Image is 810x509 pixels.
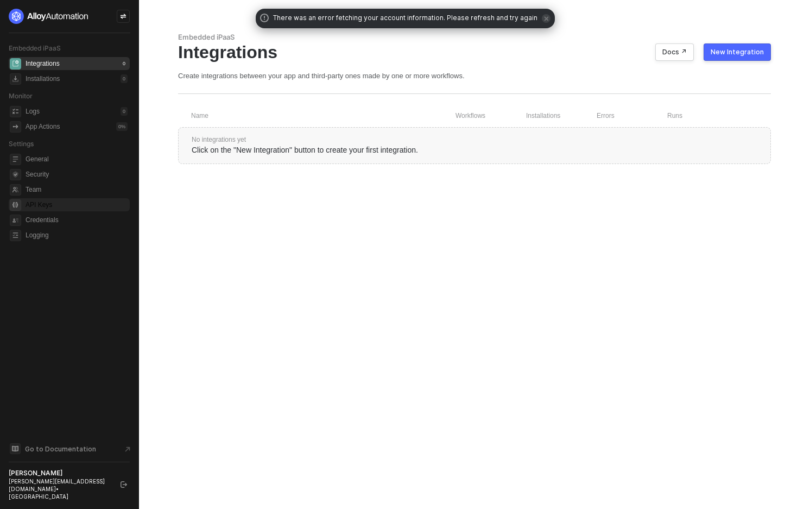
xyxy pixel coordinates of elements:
span: There was an error fetching your account information. Please refresh and try again [273,13,537,24]
div: Runs [667,111,742,121]
div: Create integrations between your app and third-party ones made by one or more workflows. [178,71,771,80]
span: credentials [10,215,21,226]
span: icon-app-actions [10,121,21,133]
div: Errors [597,111,667,121]
span: icon-exclamation [260,14,269,22]
span: logging [10,230,21,241]
span: Monitor [9,92,33,100]
span: icon-swap [120,13,126,20]
div: No integrations yet [192,135,757,144]
div: App Actions [26,122,60,131]
button: Docs ↗ [655,43,694,61]
span: Credentials [26,213,128,227]
span: team [10,184,21,196]
div: Embedded iPaaS [178,33,771,42]
div: 0 % [116,122,128,131]
span: icon-logs [10,106,21,117]
a: Knowledge Base [9,442,130,455]
span: document-arrow [122,444,133,455]
span: Embedded iPaaS [9,44,61,52]
span: Logging [26,229,128,242]
span: logout [121,481,127,488]
img: logo [9,9,89,24]
div: [PERSON_NAME] [9,469,111,477]
span: API Keys [26,198,128,211]
div: Logs [26,107,40,116]
div: Workflows [455,111,526,121]
div: Installations [526,111,597,121]
span: documentation [10,443,21,454]
div: Docs ↗ [662,48,687,56]
button: New Integration [704,43,771,61]
span: icon-close [542,14,550,23]
span: api-key [10,199,21,211]
span: installations [10,73,21,85]
span: Settings [9,140,34,148]
div: Name [191,111,455,121]
span: general [10,154,21,165]
span: Go to Documentation [25,444,96,454]
div: Integrations [26,59,60,68]
a: logo [9,9,130,24]
div: Click on the "New Integration" button to create your first integration. [192,144,757,156]
div: 0 [121,59,128,68]
div: Integrations [178,42,771,62]
div: Installations [26,74,60,84]
span: integrations [10,58,21,70]
span: security [10,169,21,180]
div: 0 [121,107,128,116]
div: New Integration [711,48,764,56]
div: 0 [121,74,128,83]
span: General [26,153,128,166]
span: Security [26,168,128,181]
div: [PERSON_NAME][EMAIL_ADDRESS][DOMAIN_NAME] • [GEOGRAPHIC_DATA] [9,477,111,500]
span: Team [26,183,128,196]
